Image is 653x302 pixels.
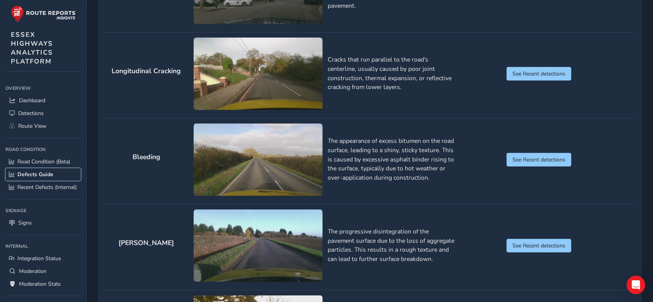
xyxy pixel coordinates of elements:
p: The appearance of excess bitumen on the road surface, leading to a shiny, sticky texture. This is... [328,137,457,182]
img: Longitudinal Cracking [194,38,322,110]
a: Integration Status [5,252,81,265]
h2: Bleeding [105,153,189,161]
div: Overview [5,82,81,94]
img: rr logo [11,5,76,23]
h2: [PERSON_NAME] [105,239,189,247]
a: Moderation [5,265,81,278]
a: Defects Guide [5,168,81,181]
a: Signs [5,216,81,229]
span: Signs [18,219,32,226]
p: Cracks that run parallel to the road's centerline, usually caused by poor joint construction, the... [328,55,457,92]
span: Road Condition (Beta) [17,158,70,165]
span: Route View [18,122,46,130]
a: Dashboard [5,94,81,107]
span: Defects Guide [17,171,53,178]
button: See Recent detections [507,239,571,252]
a: Route View [5,120,81,132]
h2: Longitudinal Cracking [105,67,189,75]
img: Raveling [194,209,322,282]
span: ESSEX HIGHWAYS ANALYTICS PLATFORM [11,30,53,66]
a: Detections [5,107,81,120]
div: Road Condition [5,144,81,155]
a: Road Condition (Beta) [5,155,81,168]
div: Open Intercom Messenger [627,276,645,294]
button: See Recent detections [507,153,571,166]
div: Signage [5,205,81,216]
img: Bleeding [194,124,322,196]
div: Internal [5,240,81,252]
a: Recent Defects (Internal) [5,181,81,194]
span: Integration Status [17,255,61,262]
span: Recent Defects (Internal) [17,184,77,191]
a: Moderation Stats [5,278,81,290]
span: Dashboard [19,97,45,104]
span: Detections [18,110,44,117]
span: Moderation [19,268,46,275]
p: The progressive disintegration of the pavement surface due to the loss of aggregate particles. Th... [328,227,457,264]
span: Moderation Stats [19,280,61,288]
button: See Recent detections [507,67,571,81]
